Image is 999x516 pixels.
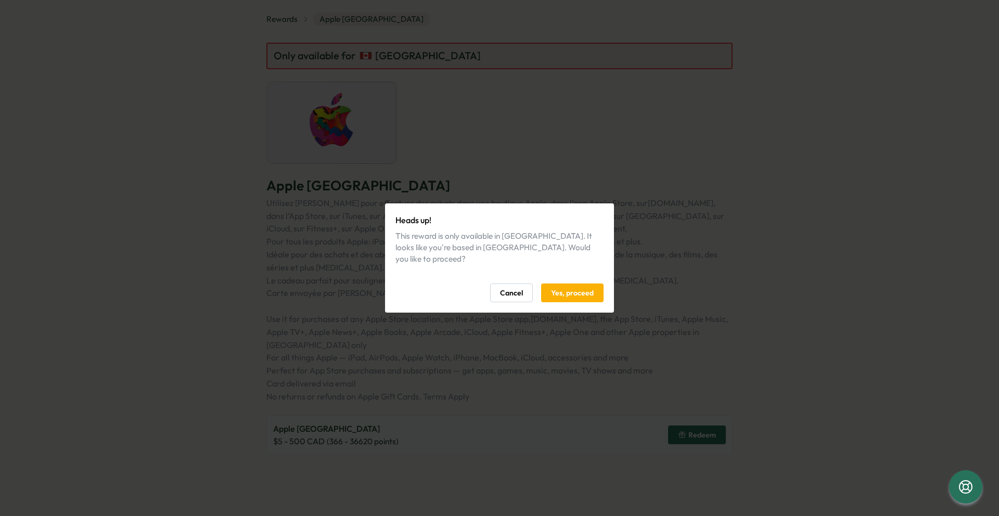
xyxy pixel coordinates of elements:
[551,284,594,302] span: Yes, proceed
[541,283,604,302] button: Yes, proceed
[395,214,604,227] p: Heads up!
[500,284,523,302] span: Cancel
[490,283,533,302] button: Cancel
[395,230,604,265] div: This reward is only available in [GEOGRAPHIC_DATA]. It looks like you're based in [GEOGRAPHIC_DAT...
